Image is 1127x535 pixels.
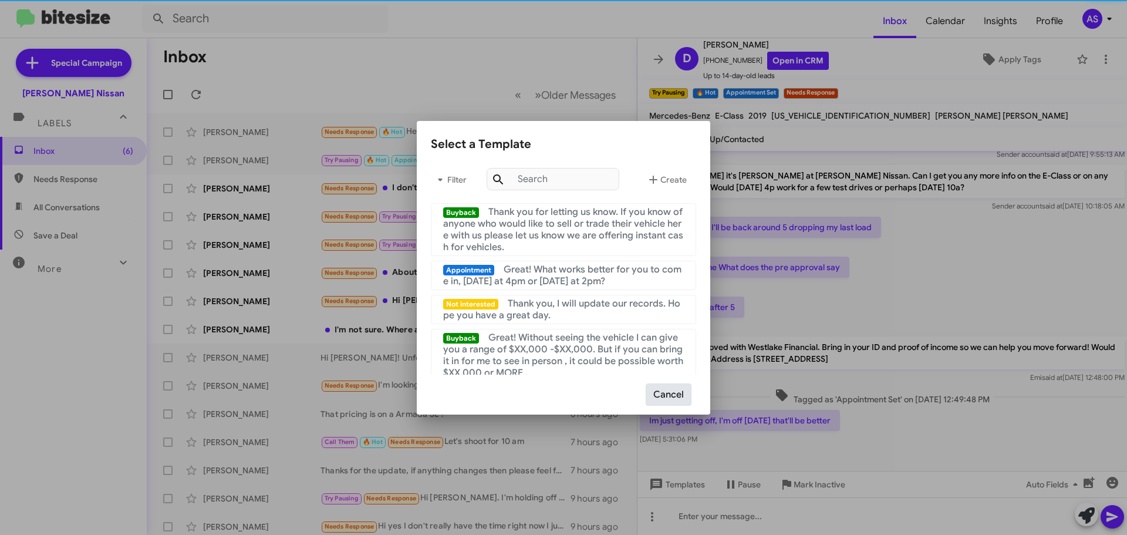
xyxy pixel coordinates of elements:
[646,383,691,406] button: Cancel
[443,207,479,218] span: Buyback
[646,169,687,190] span: Create
[443,299,498,309] span: Not interested
[443,264,681,287] span: Great! What works better for you to come in, [DATE] at 4pm or [DATE] at 2pm?
[431,166,468,194] button: Filter
[431,135,696,154] div: Select a Template
[443,332,683,379] span: Great! Without seeing the vehicle I can give you a range of $XX,000 -$XX,000. But if you can brin...
[443,298,680,321] span: Thank you, I will update our records. Hope you have a great day.
[443,265,494,275] span: Appointment
[431,169,468,190] span: Filter
[443,333,479,344] span: Buyback
[637,166,696,194] button: Create
[487,168,619,190] input: Search
[443,206,683,253] span: Thank you for letting us know. If you know of anyone who would like to sell or trade their vehicl...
